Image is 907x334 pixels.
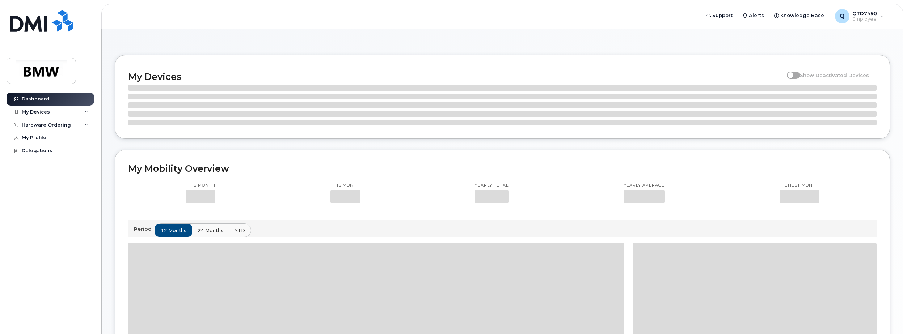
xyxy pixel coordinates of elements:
[330,183,360,188] p: This month
[128,163,877,174] h2: My Mobility Overview
[780,183,819,188] p: Highest month
[787,68,793,74] input: Show Deactivated Devices
[624,183,665,188] p: Yearly average
[134,226,155,232] p: Period
[198,227,223,234] span: 24 months
[128,71,783,82] h2: My Devices
[235,227,245,234] span: YTD
[475,183,509,188] p: Yearly total
[800,72,869,78] span: Show Deactivated Devices
[186,183,215,188] p: This month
